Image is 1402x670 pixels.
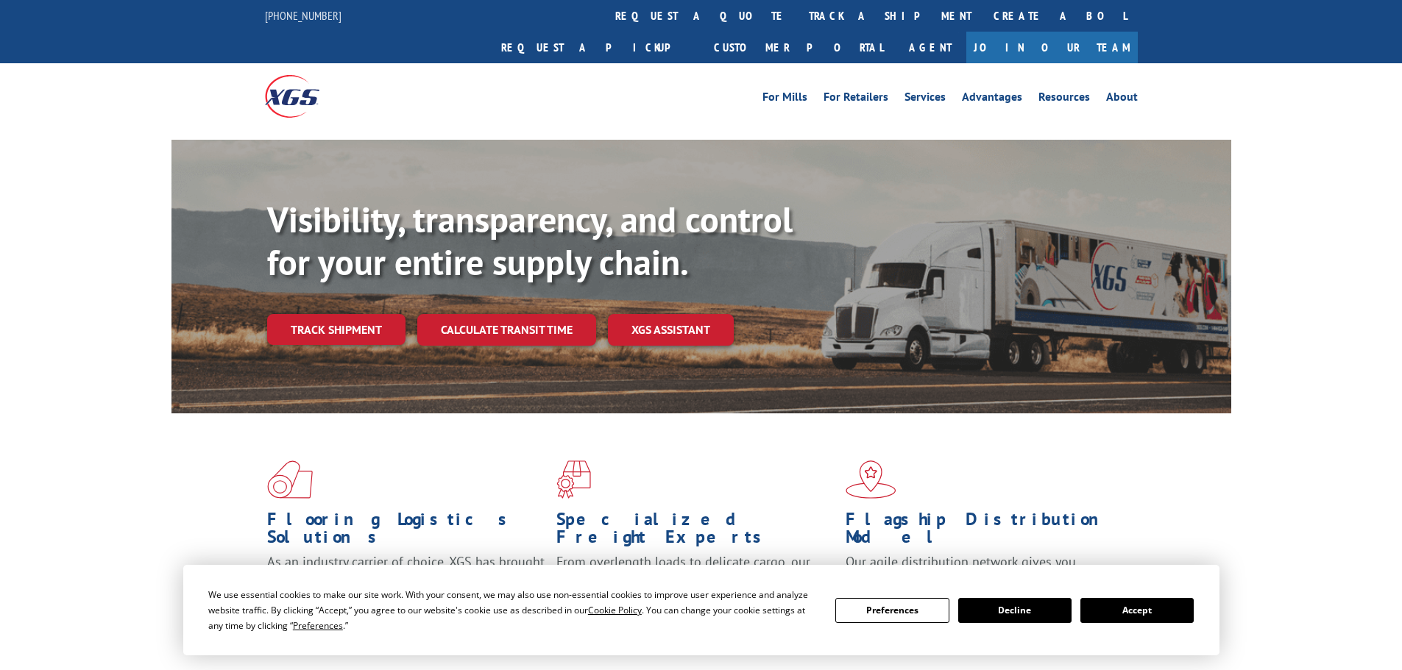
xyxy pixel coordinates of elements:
[556,510,835,553] h1: Specialized Freight Experts
[267,460,313,499] img: xgs-icon-total-supply-chain-intelligence-red
[835,598,949,623] button: Preferences
[267,553,545,605] span: As an industry carrier of choice, XGS has brought innovation and dedication to flooring logistics...
[556,553,835,619] p: From overlength loads to delicate cargo, our experienced staff knows the best way to move your fr...
[490,32,703,63] a: Request a pickup
[265,8,341,23] a: [PHONE_NUMBER]
[703,32,894,63] a: Customer Portal
[962,91,1022,107] a: Advantages
[267,510,545,553] h1: Flooring Logistics Solutions
[293,619,343,632] span: Preferences
[762,91,807,107] a: For Mills
[608,314,734,346] a: XGS ASSISTANT
[904,91,946,107] a: Services
[958,598,1072,623] button: Decline
[846,460,896,499] img: xgs-icon-flagship-distribution-model-red
[183,565,1219,655] div: Cookie Consent Prompt
[1080,598,1194,623] button: Accept
[267,314,406,345] a: Track shipment
[556,460,591,499] img: xgs-icon-focused-on-flooring-red
[1106,91,1138,107] a: About
[588,604,642,616] span: Cookie Policy
[846,510,1124,553] h1: Flagship Distribution Model
[267,196,793,285] b: Visibility, transparency, and control for your entire supply chain.
[894,32,966,63] a: Agent
[208,587,818,633] div: We use essential cookies to make our site work. With your consent, we may also use non-essential ...
[846,553,1116,588] span: Our agile distribution network gives you nationwide inventory management on demand.
[966,32,1138,63] a: Join Our Team
[1038,91,1090,107] a: Resources
[417,314,596,346] a: Calculate transit time
[824,91,888,107] a: For Retailers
